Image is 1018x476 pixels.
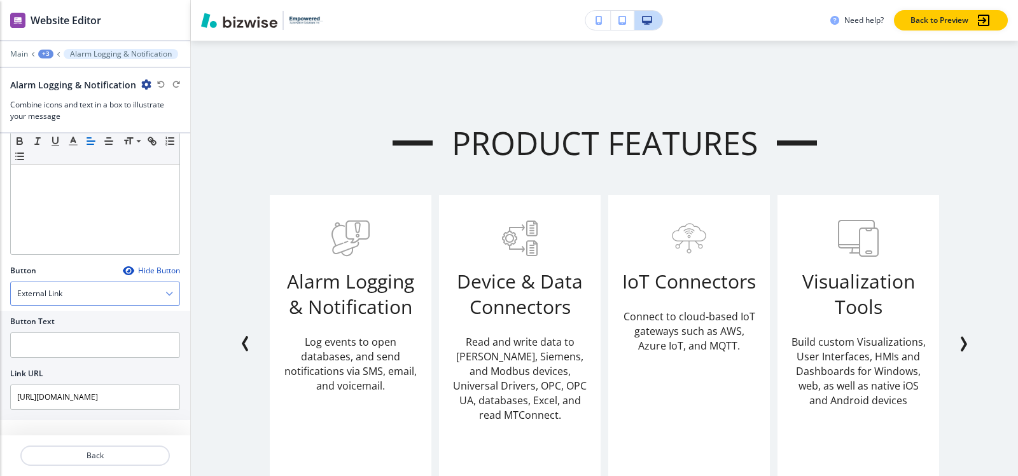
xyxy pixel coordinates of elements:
img: icon [669,218,709,259]
p: Back [22,450,169,461]
img: editor icon [10,13,25,28]
img: Bizwise Logo [201,13,277,28]
h5: IoT Connectors [622,269,756,294]
img: icon [499,218,540,259]
button: Back to Preview [894,10,1008,31]
img: icon [838,218,879,259]
button: Back [20,445,170,466]
p: Alarm Logging & Notification [70,50,172,58]
img: icon [330,218,371,259]
h2: Alarm Logging & Notification [10,78,136,92]
h2: Website Editor [31,13,101,28]
h3: Need help? [844,15,884,26]
button: Main [10,50,28,58]
h4: External Link [17,288,62,299]
button: Alarm Logging & Notification [64,49,178,59]
h2: Button Text [10,316,55,327]
h5: Device & Data Connectors [452,269,588,320]
p: Build custom Visualizations, User Interfaces, HMIs and Dashboards for Windows, web, as well as na... [790,335,926,408]
p: Read and write data to [PERSON_NAME], Siemens, and Modbus devices, Universal Drivers, OPC, OPC UA... [452,335,588,423]
p: Log events to open databases, and send notifications via SMS, email, and voicemail. [282,335,419,393]
p: Back to Preview [910,15,968,26]
h5: Visualization Tools [790,269,926,320]
button: Previous Slide [233,331,258,357]
h3: Product Features [452,122,758,165]
button: Hide Button [123,266,180,276]
input: Ex. www.google.com [10,384,180,410]
h2: Link URL [10,368,43,379]
h2: Button [10,265,36,276]
button: +3 [38,50,53,58]
p: Connect to cloud-based IoT gateways such as AWS, Azure IoT, and MQTT. [621,309,757,353]
img: Your Logo [289,16,323,24]
h3: Combine icons and text in a box to illustrate your message [10,99,180,122]
h5: Alarm Logging & Notification [282,269,419,320]
button: Next Slide [951,331,976,357]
